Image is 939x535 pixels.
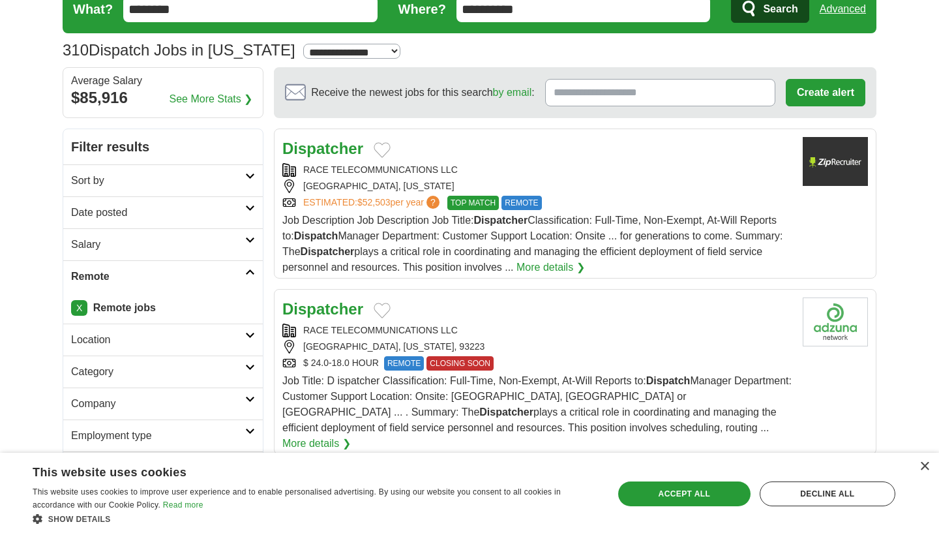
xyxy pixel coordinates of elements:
[170,91,253,107] a: See More Stats ❯
[93,302,156,313] strong: Remote jobs
[374,303,391,318] button: Add to favorite jobs
[282,356,792,371] div: $ 24.0-18.0 HOUR
[282,163,792,177] div: RACE TELECOMMUNICATIONS LLC
[63,41,295,59] h1: Dispatch Jobs in [US_STATE]
[282,375,792,433] span: Job Title: D ispatcher Classification: Full-Time, Non-Exempt, At-Will Reports to: Manager Departm...
[71,76,255,86] div: Average Salary
[71,396,245,412] h2: Company
[63,356,263,388] a: Category
[63,324,263,356] a: Location
[282,300,363,318] a: Dispatcher
[303,196,442,210] a: ESTIMATED:$52,503per year?
[33,512,597,525] div: Show details
[71,428,245,444] h2: Employment type
[301,246,355,257] strong: Dispatcher
[760,481,895,506] div: Decline all
[282,179,792,193] div: [GEOGRAPHIC_DATA], [US_STATE]
[384,356,424,371] span: REMOTE
[71,205,245,221] h2: Date posted
[447,196,499,210] span: TOP MATCH
[71,86,255,110] div: $85,916
[618,481,751,506] div: Accept all
[479,406,533,418] strong: Dispatcher
[71,364,245,380] h2: Category
[63,196,263,228] a: Date posted
[33,487,561,510] span: This website uses cookies to improve user experience and to enable personalised advertising. By u...
[294,230,338,241] strong: Dispatch
[426,196,440,209] span: ?
[803,137,868,186] img: Company logo
[282,215,782,273] span: Job Description Job Description Job Title: Classification: Full-Time, Non-Exempt, At-Will Reports...
[33,461,564,480] div: This website uses cookies
[71,237,245,252] h2: Salary
[282,140,363,157] a: Dispatcher
[63,38,89,62] span: 310
[71,332,245,348] h2: Location
[803,298,868,346] img: Company logo
[163,500,203,510] a: Read more, opens a new window
[48,515,111,524] span: Show details
[646,375,691,386] strong: Dispatch
[311,85,534,100] span: Receive the newest jobs for this search :
[63,129,263,164] h2: Filter results
[63,388,263,420] a: Company
[63,228,263,260] a: Salary
[426,356,494,371] span: CLOSING SOON
[63,420,263,451] a: Employment type
[63,164,263,196] a: Sort by
[374,142,391,158] button: Add to favorite jobs
[501,196,541,210] span: REMOTE
[493,87,532,98] a: by email
[516,260,585,275] a: More details ❯
[63,451,263,483] a: Hours
[919,462,929,472] div: Close
[786,79,865,106] button: Create alert
[71,269,245,284] h2: Remote
[473,215,528,226] strong: Dispatcher
[282,340,792,354] div: [GEOGRAPHIC_DATA], [US_STATE], 93223
[282,436,351,451] a: More details ❯
[282,324,792,337] div: RACE TELECOMMUNICATIONS LLC
[71,300,87,316] a: X
[63,260,263,292] a: Remote
[71,173,245,189] h2: Sort by
[357,197,391,207] span: $52,503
